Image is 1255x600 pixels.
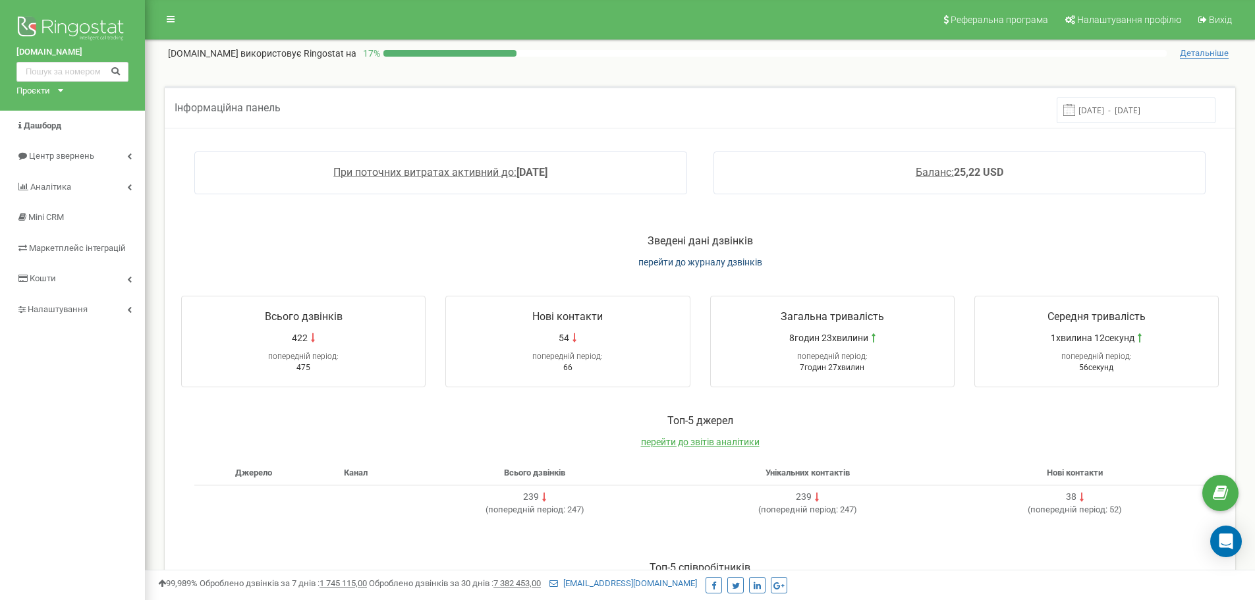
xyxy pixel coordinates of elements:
span: Унікальних контактів [766,468,850,477]
span: При поточних витратах активний до: [333,166,516,178]
span: Дашборд [24,121,61,130]
span: Середня тривалість [1047,310,1146,323]
span: 475 [296,363,310,372]
div: Open Intercom Messenger [1210,526,1242,557]
span: Всього дзвінків [265,310,343,323]
span: Аналiтика [30,182,71,192]
span: Налаштування профілю [1077,14,1181,25]
span: попередній період: [532,352,603,361]
span: ( 247 ) [758,505,857,514]
span: 54 [559,331,569,344]
span: Налаштування [28,304,88,314]
span: Інформаційна панель [175,101,281,114]
span: Всього дзвінків [504,468,565,477]
a: [EMAIL_ADDRESS][DOMAIN_NAME] [549,578,697,588]
span: Toп-5 джерел [667,414,733,427]
div: 38 [1066,491,1076,504]
span: попередній період: [761,505,838,514]
u: 7 382 453,00 [493,578,541,588]
span: Джерело [235,468,272,477]
span: Зведені дані дзвінків [648,234,753,247]
span: Центр звернень [29,151,94,161]
div: 239 [796,491,812,504]
span: Маркетплейс інтеграцій [29,243,126,253]
span: використовує Ringostat на [240,48,356,59]
a: [DOMAIN_NAME] [16,46,128,59]
span: Детальніше [1180,48,1229,59]
span: Mini CRM [28,212,64,222]
img: Ringostat logo [16,13,128,46]
p: [DOMAIN_NAME] [168,47,356,60]
span: Кошти [30,273,56,283]
span: Загальна тривалість [781,310,884,323]
span: 422 [292,331,308,344]
a: перейти до журналу дзвінків [638,257,762,267]
span: Toп-5 співробітників [650,561,750,574]
span: Нові контакти [1047,468,1103,477]
p: 17 % [356,47,383,60]
span: 1хвилина 12секунд [1051,331,1134,344]
span: 99,989% [158,578,198,588]
span: Оброблено дзвінків за 30 днів : [369,578,541,588]
span: Оброблено дзвінків за 7 днів : [200,578,367,588]
span: попередній період: [1061,352,1132,361]
span: попередній період: [268,352,339,361]
u: 1 745 115,00 [320,578,367,588]
span: ( 52 ) [1028,505,1122,514]
a: Баланс:25,22 USD [916,166,1003,178]
input: Пошук за номером [16,62,128,82]
span: 56секунд [1079,363,1113,372]
span: 8годин 23хвилини [789,331,868,344]
span: попередній період: [797,352,868,361]
span: Канал [344,468,368,477]
span: ( 247 ) [486,505,584,514]
a: перейти до звітів аналітики [641,437,760,447]
span: Нові контакти [532,310,603,323]
a: При поточних витратах активний до:[DATE] [333,166,547,178]
span: Баланс: [916,166,954,178]
span: 66 [563,363,572,372]
span: 7годин 27хвилин [800,363,864,372]
span: попередній період: [488,505,565,514]
span: попередній період: [1030,505,1107,514]
div: Проєкти [16,85,50,97]
div: 239 [523,491,539,504]
span: Реферальна програма [951,14,1048,25]
span: Вихід [1209,14,1232,25]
